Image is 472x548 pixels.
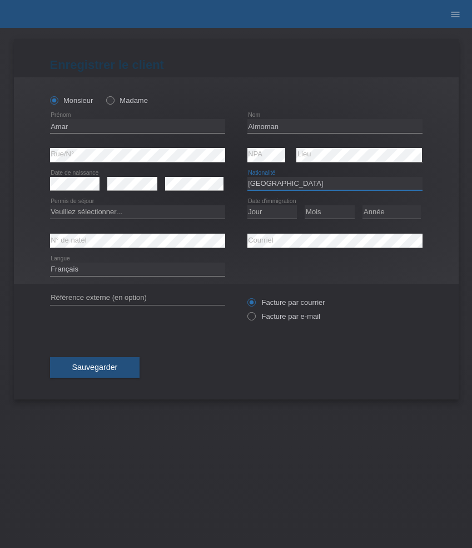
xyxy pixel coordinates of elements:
label: Monsieur [50,96,93,105]
input: Facture par e-mail [247,312,255,326]
a: menu [444,11,466,17]
button: Sauvegarder [50,357,140,378]
input: Facture par courrier [247,298,255,312]
label: Madame [106,96,148,105]
span: Sauvegarder [72,363,118,372]
label: Facture par courrier [247,298,325,307]
label: Facture par e-mail [247,312,320,320]
input: Monsieur [50,96,57,103]
h1: Enregistrer le client [50,58,423,72]
input: Madame [106,96,113,103]
i: menu [450,9,461,20]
